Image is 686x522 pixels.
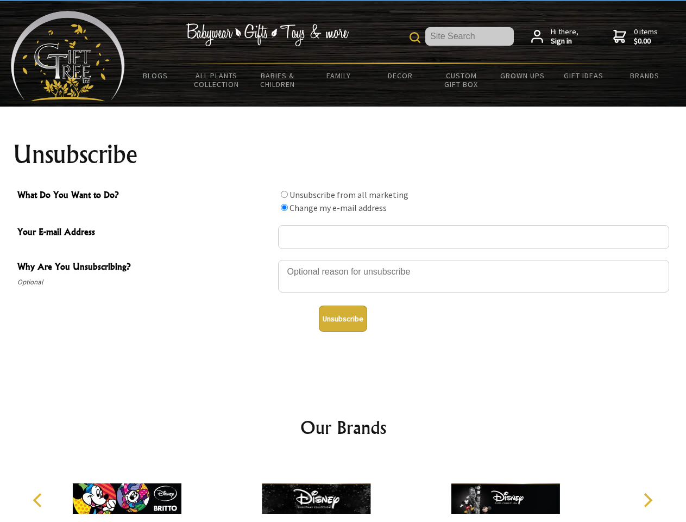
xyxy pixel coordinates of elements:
[289,189,408,200] label: Unsubscribe from all marketing
[613,27,658,46] a: 0 items$0.00
[634,27,658,46] span: 0 items
[11,11,125,101] img: Babyware - Gifts - Toys and more...
[551,27,578,46] span: Hi there,
[410,32,420,43] img: product search
[17,225,273,241] span: Your E-mail Address
[634,36,658,46] strong: $0.00
[186,23,349,46] img: Babywear - Gifts - Toys & more
[17,260,273,276] span: Why Are You Unsubscribing?
[425,27,514,46] input: Site Search
[492,64,553,87] a: Grown Ups
[278,225,669,249] input: Your E-mail Address
[27,488,51,512] button: Previous
[309,64,370,87] a: Family
[289,202,387,213] label: Change my e-mail address
[281,204,288,211] input: What Do You Want to Do?
[553,64,614,87] a: Gift Ideas
[635,488,659,512] button: Next
[186,64,248,96] a: All Plants Collection
[431,64,492,96] a: Custom Gift Box
[278,260,669,293] textarea: Why Are You Unsubscribing?
[17,188,273,204] span: What Do You Want to Do?
[17,276,273,289] span: Optional
[247,64,309,96] a: Babies & Children
[125,64,186,87] a: BLOGS
[614,64,676,87] a: Brands
[319,306,367,332] button: Unsubscribe
[531,27,578,46] a: Hi there,Sign in
[22,414,665,440] h2: Our Brands
[551,36,578,46] strong: Sign in
[369,64,431,87] a: Decor
[13,141,674,167] h1: Unsubscribe
[281,191,288,198] input: What Do You Want to Do?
